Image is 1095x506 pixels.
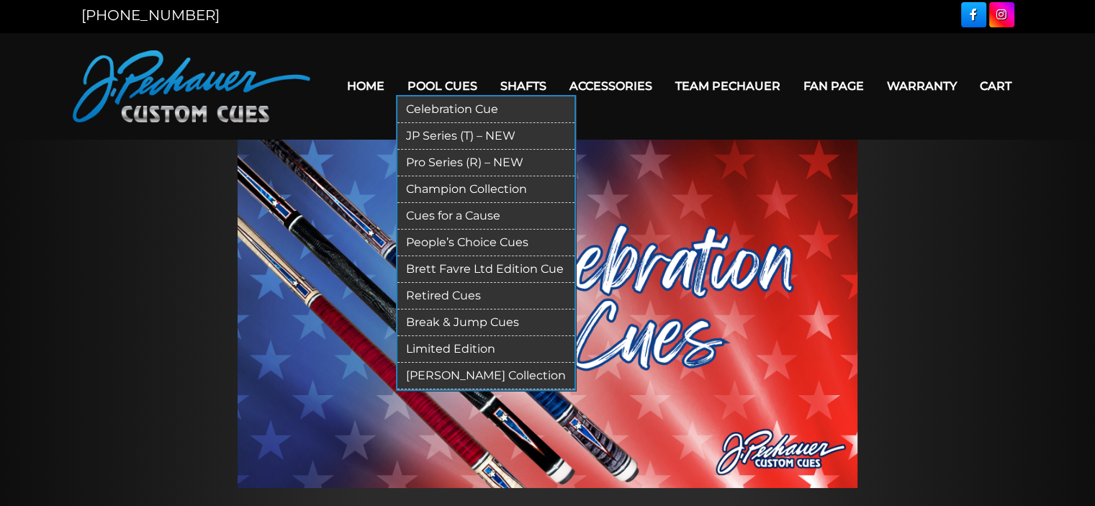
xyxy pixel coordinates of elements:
a: Shafts [489,68,558,104]
a: Celebration Cue [397,96,574,123]
a: Fan Page [792,68,875,104]
a: Limited Edition [397,336,574,363]
a: Break & Jump Cues [397,310,574,336]
a: Cues for a Cause [397,203,574,230]
a: Pool Cues [396,68,489,104]
img: Pechauer Custom Cues [73,50,310,122]
a: Team Pechauer [664,68,792,104]
a: Home [335,68,396,104]
a: Brett Favre Ltd Edition Cue [397,256,574,283]
a: People’s Choice Cues [397,230,574,256]
a: JP Series (T) – NEW [397,123,574,150]
a: [PHONE_NUMBER] [81,6,220,24]
a: Accessories [558,68,664,104]
a: Cart [968,68,1023,104]
a: Retired Cues [397,283,574,310]
a: Champion Collection [397,176,574,203]
a: [PERSON_NAME] Collection [397,363,574,389]
a: Warranty [875,68,968,104]
a: Pro Series (R) – NEW [397,150,574,176]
